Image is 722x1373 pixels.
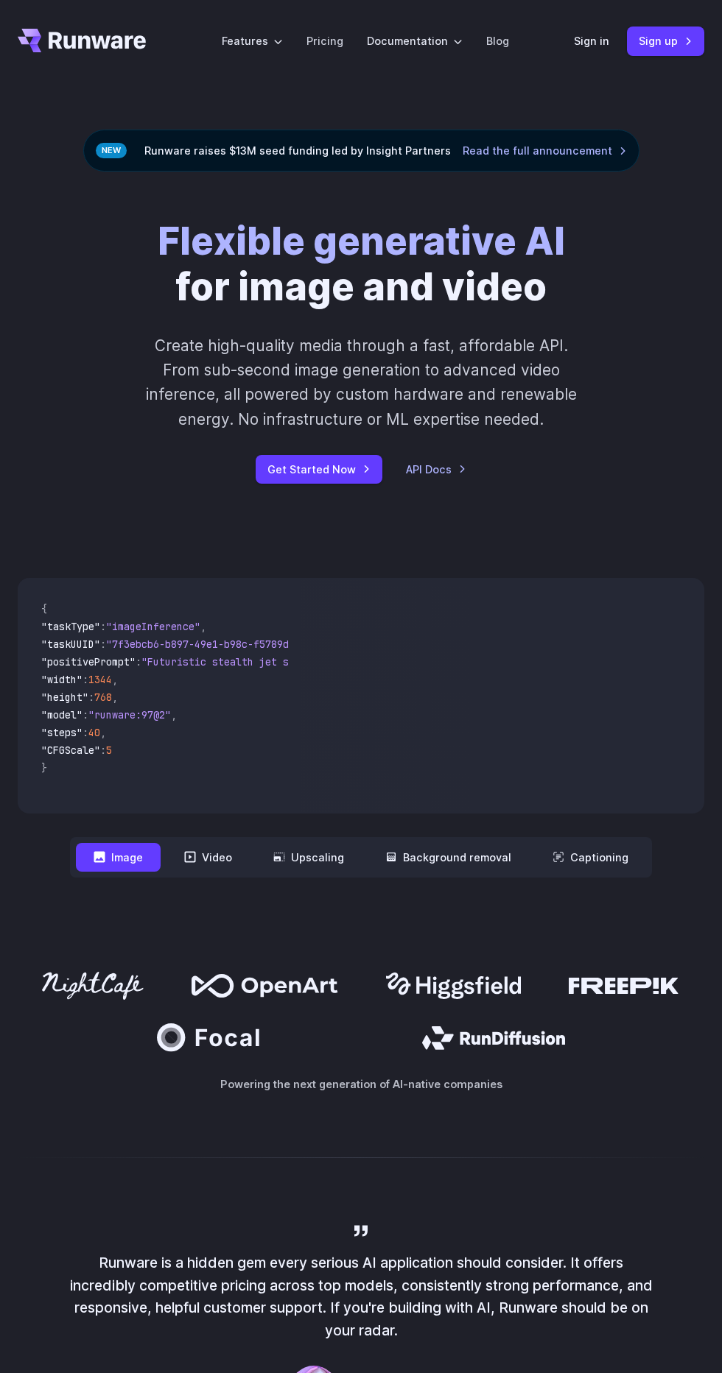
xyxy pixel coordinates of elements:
[76,843,161,872] button: Image
[88,691,94,704] span: :
[41,744,100,757] span: "CFGScale"
[18,1076,704,1093] p: Powering the next generation of AI-native companies
[41,655,136,668] span: "positivePrompt"
[41,691,88,704] span: "height"
[100,744,106,757] span: :
[368,843,529,872] button: Background removal
[535,843,646,872] button: Captioning
[406,461,466,478] a: API Docs
[88,708,171,721] span: "runware:97@2"
[112,691,118,704] span: ,
[106,638,330,651] span: "7f3ebcb6-b897-49e1-b98c-f5789d2d40d7"
[41,726,83,739] span: "steps"
[83,708,88,721] span: :
[256,843,362,872] button: Upscaling
[256,455,382,484] a: Get Started Now
[171,708,177,721] span: ,
[463,142,627,159] a: Read the full announcement
[141,655,678,668] span: "Futuristic stealth jet streaking through a neon-lit cityscape with glowing purple exhaust"
[106,744,112,757] span: 5
[100,638,106,651] span: :
[18,29,146,52] a: Go to /
[41,620,100,633] span: "taskType"
[88,726,100,739] span: 40
[41,708,83,721] span: "model"
[94,691,112,704] span: 768
[136,655,141,668] span: :
[158,219,565,310] h1: for image and video
[83,130,639,172] div: Runware raises $13M seed funding led by Insight Partners
[100,726,106,739] span: ,
[222,32,283,49] label: Features
[167,843,250,872] button: Video
[574,32,609,49] a: Sign in
[486,32,509,49] a: Blog
[158,218,565,264] strong: Flexible generative AI
[106,620,200,633] span: "imageInference"
[367,32,463,49] label: Documentation
[83,673,88,686] span: :
[141,333,581,431] p: Create high-quality media through a fast, affordable API. From sub-second image generation to adv...
[41,602,47,615] span: {
[41,673,83,686] span: "width"
[306,32,343,49] a: Pricing
[200,620,206,633] span: ,
[41,761,47,774] span: }
[627,27,704,55] a: Sign up
[66,1252,656,1342] p: Runware is a hidden gem every serious AI application should consider. It offers incredibly compet...
[41,638,100,651] span: "taskUUID"
[100,620,106,633] span: :
[88,673,112,686] span: 1344
[112,673,118,686] span: ,
[83,726,88,739] span: :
